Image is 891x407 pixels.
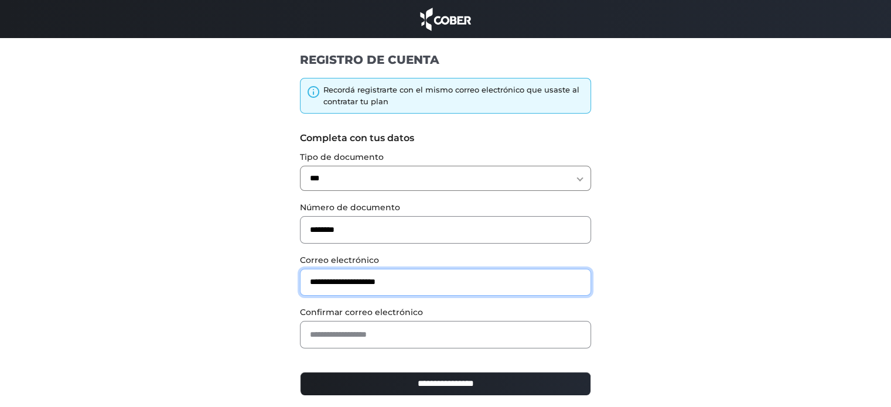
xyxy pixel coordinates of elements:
[300,131,591,145] label: Completa con tus datos
[323,84,585,107] div: Recordá registrarte con el mismo correo electrónico que usaste al contratar tu plan
[300,52,591,67] h1: REGISTRO DE CUENTA
[300,201,591,214] label: Número de documento
[300,306,591,319] label: Confirmar correo electrónico
[417,6,474,32] img: cober_marca.png
[300,254,591,266] label: Correo electrónico
[300,151,591,163] label: Tipo de documento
